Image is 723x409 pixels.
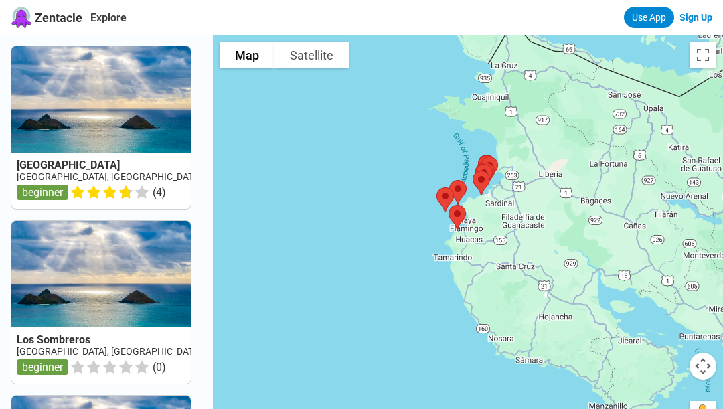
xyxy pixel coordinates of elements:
[11,7,82,28] a: Zentacle logoZentacle
[11,7,32,28] img: Zentacle logo
[690,353,716,380] button: Map camera controls
[624,7,674,28] a: Use App
[274,42,349,68] button: Show satellite imagery
[690,42,716,68] button: Toggle fullscreen view
[220,42,274,68] button: Show street map
[35,11,82,25] span: Zentacle
[90,11,127,24] a: Explore
[679,12,712,23] a: Sign Up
